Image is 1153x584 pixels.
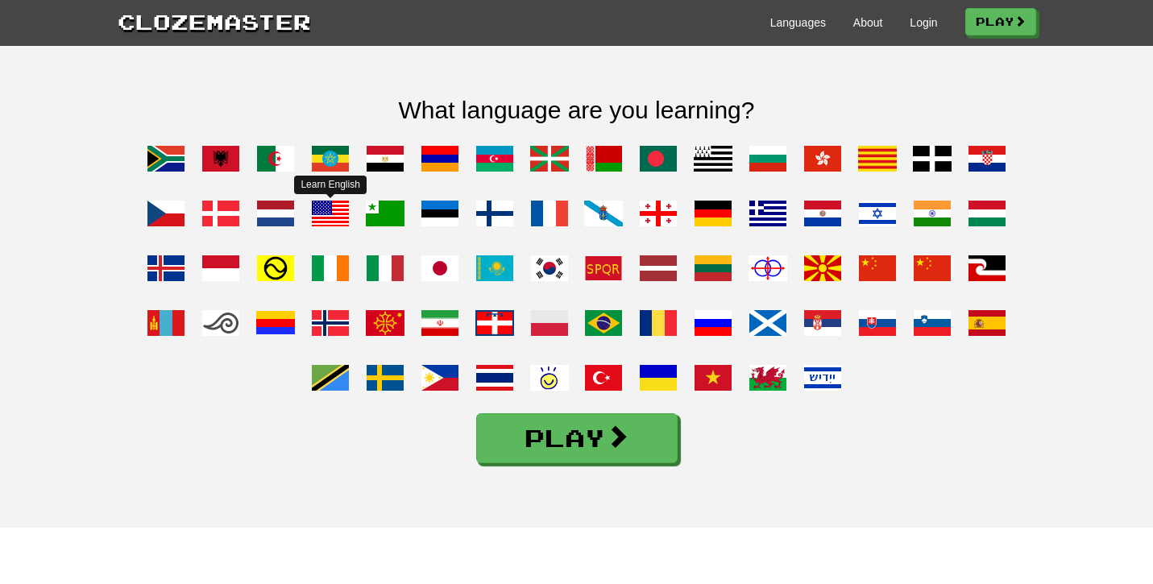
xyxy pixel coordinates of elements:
[118,6,311,36] a: Clozemaster
[294,176,366,194] div: Learn English
[770,14,826,31] a: Languages
[853,14,883,31] a: About
[476,413,678,463] a: Play
[965,8,1036,35] a: Play
[910,14,937,31] a: Login
[118,97,1036,123] h2: What language are you learning?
